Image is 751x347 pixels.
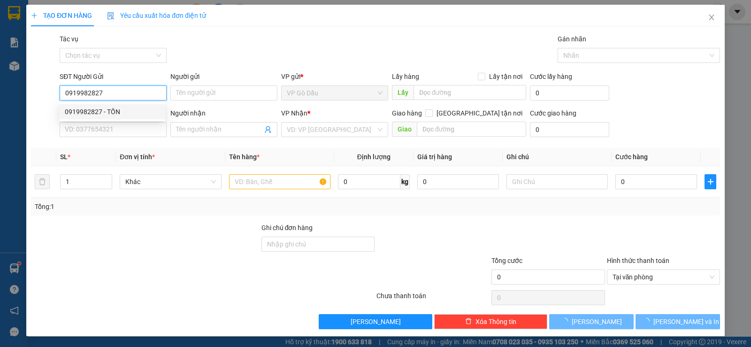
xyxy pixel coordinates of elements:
span: Yêu cầu xuất hóa đơn điện tử [107,12,206,19]
span: [GEOGRAPHIC_DATA] tận nơi [433,108,526,118]
input: Cước lấy hàng [530,85,609,100]
input: VD: Bàn, Ghế [229,174,330,189]
span: Cước hàng [615,153,648,161]
span: plus [31,12,38,19]
div: SĐT Người Gửi [60,71,167,82]
img: icon [107,12,115,20]
span: Tên hàng [229,153,260,161]
span: delete [465,318,472,325]
label: Hình thức thanh toán [607,257,669,264]
div: Người gửi [170,71,277,82]
div: Chưa thanh toán [375,291,490,307]
span: close [708,14,715,21]
span: Lấy [392,85,414,100]
span: SL [60,153,68,161]
span: Định lượng [357,153,391,161]
span: Lấy tận nơi [485,71,526,82]
button: [PERSON_NAME] [549,314,634,329]
span: Giao [392,122,417,137]
span: [PERSON_NAME] [351,316,401,327]
span: Đơn vị tính [120,153,155,161]
span: Tại văn phòng [613,270,714,284]
span: [PERSON_NAME] và In [653,316,719,327]
label: Ghi chú đơn hàng [261,224,313,231]
div: 0919982827 - TỒN [65,107,160,117]
button: plus [705,174,716,189]
input: Dọc đường [417,122,527,137]
span: Xóa Thông tin [475,316,516,327]
span: VP Gò Dầu [287,86,383,100]
span: user-add [264,126,272,133]
input: 0 [417,174,499,189]
span: Giao hàng [392,109,422,117]
span: VP Nhận [281,109,307,117]
div: Người nhận [170,108,277,118]
span: kg [400,174,410,189]
label: Gán nhãn [558,35,586,43]
th: Ghi chú [503,148,612,166]
div: Tổng: 1 [35,201,291,212]
span: Khác [125,175,215,189]
label: Cước lấy hàng [530,73,572,80]
input: Cước giao hàng [530,122,609,137]
span: [PERSON_NAME] [572,316,622,327]
input: Ghi Chú [506,174,608,189]
span: plus [705,178,716,185]
button: [PERSON_NAME] và In [636,314,720,329]
button: deleteXóa Thông tin [434,314,547,329]
button: Close [698,5,725,31]
label: Cước giao hàng [530,109,576,117]
div: 0919982827 - TỒN [59,104,165,119]
label: Tác vụ [60,35,78,43]
input: Ghi chú đơn hàng [261,237,375,252]
button: [PERSON_NAME] [319,314,432,329]
span: loading [643,318,653,324]
span: loading [561,318,572,324]
input: Dọc đường [414,85,527,100]
span: Lấy hàng [392,73,419,80]
button: delete [35,174,50,189]
span: TẠO ĐƠN HÀNG [31,12,92,19]
div: VP gửi [281,71,388,82]
span: Giá trị hàng [417,153,452,161]
span: Tổng cước [491,257,522,264]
